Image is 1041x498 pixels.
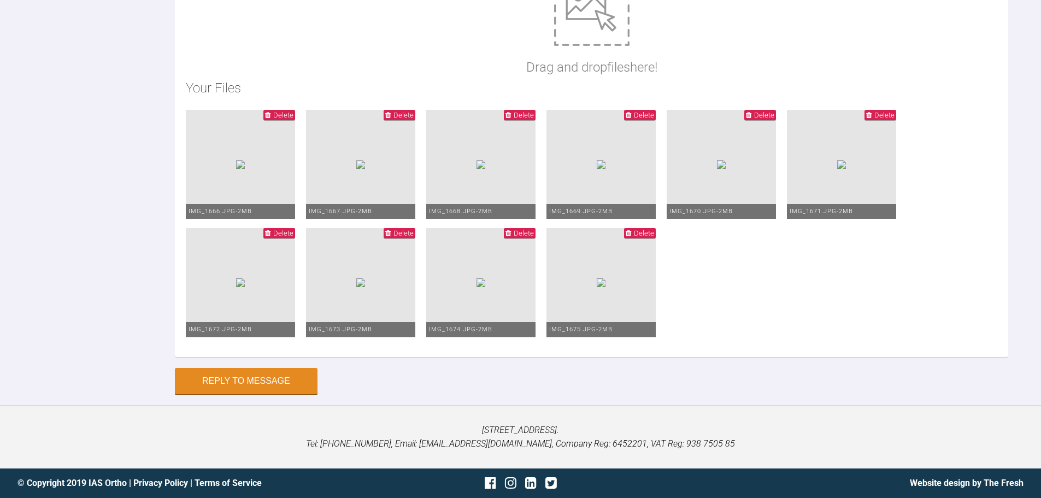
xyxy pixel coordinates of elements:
[634,229,654,237] span: Delete
[273,111,293,119] span: Delete
[429,208,492,215] span: IMG_1668.JPG - 2MB
[186,78,997,98] h2: Your Files
[356,160,365,169] img: 1be57cc2-21be-49f9-8ffa-440aa2a7ed3d
[189,208,252,215] span: IMG_1666.JPG - 2MB
[393,111,414,119] span: Delete
[477,278,485,287] img: 9a106f02-5ffb-4f79-b8bb-7da5d1ff64cd
[17,423,1024,451] p: [STREET_ADDRESS]. Tel: [PHONE_NUMBER], Email: [EMAIL_ADDRESS][DOMAIN_NAME], Company Reg: 6452201,...
[17,476,353,490] div: © Copyright 2019 IAS Ortho | |
[477,160,485,169] img: 2349681a-dcdc-4bef-a253-69ca58a91e2b
[874,111,895,119] span: Delete
[175,368,317,394] button: Reply to Message
[837,160,846,169] img: 88cb56fb-90a7-43eb-afbc-c6d59197a1e8
[669,208,733,215] span: IMG_1670.JPG - 2MB
[514,229,534,237] span: Delete
[236,160,245,169] img: 28c05dc8-7cac-4c1a-b294-dfed97fa2980
[514,111,534,119] span: Delete
[309,326,372,333] span: IMG_1673.JPG - 2MB
[549,208,613,215] span: IMG_1669.JPG - 2MB
[356,278,365,287] img: 2f0ebcc5-b267-4eff-9dce-de428a92855a
[597,160,605,169] img: 7ec0039a-eb19-46fa-a204-1c202aaea1a3
[273,229,293,237] span: Delete
[236,278,245,287] img: eaa83bf5-9abf-47f5-9b50-65196ba609e8
[309,208,372,215] span: IMG_1667.JPG - 2MB
[393,229,414,237] span: Delete
[526,57,657,78] p: Drag and drop files here!
[133,478,188,488] a: Privacy Policy
[717,160,726,169] img: 9ea11929-1c22-4d4b-a621-b5cebbb2ad81
[790,208,853,215] span: IMG_1671.JPG - 2MB
[189,326,252,333] span: IMG_1672.JPG - 2MB
[754,111,774,119] span: Delete
[910,478,1024,488] a: Website design by The Fresh
[429,326,492,333] span: IMG_1674.JPG - 2MB
[597,278,605,287] img: 1720da69-5827-43d1-855a-fce43a3da7dd
[549,326,613,333] span: IMG_1675.JPG - 2MB
[634,111,654,119] span: Delete
[195,478,262,488] a: Terms of Service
